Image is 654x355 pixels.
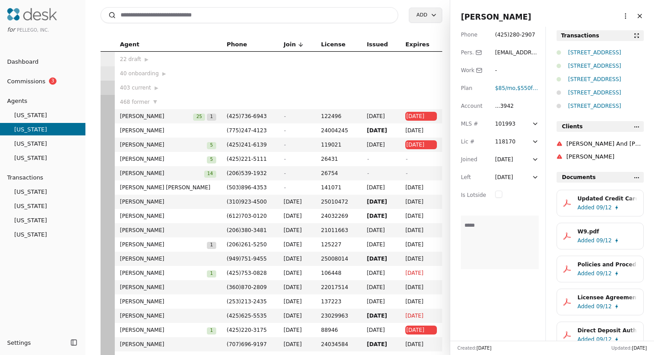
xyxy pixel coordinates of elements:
[495,85,516,91] span: $85 /mo
[120,269,207,277] span: [PERSON_NAME]
[284,240,311,249] span: [DATE]
[321,197,356,206] span: 25010472
[577,269,594,278] span: Added
[7,338,31,347] span: Settings
[207,327,216,335] span: 1
[153,98,157,106] span: ▼
[406,326,436,335] span: [DATE]
[321,169,356,178] span: 26754
[120,126,216,135] span: [PERSON_NAME]
[120,112,194,121] span: [PERSON_NAME]
[367,283,395,292] span: [DATE]
[193,112,205,121] button: 25
[120,297,216,306] span: [PERSON_NAME]
[321,297,356,306] span: 137223
[227,284,267,290] span: ( 360 ) 870 - 2809
[321,40,346,49] span: License
[632,346,647,351] span: [DATE]
[568,48,644,57] div: [STREET_ADDRESS]
[562,122,583,131] span: Clients
[207,114,216,121] span: 1
[461,102,486,110] div: Account
[405,40,429,49] span: Expires
[227,227,267,233] span: ( 206 ) 380 - 3481
[562,173,596,182] span: Documents
[284,340,311,349] span: [DATE]
[284,297,311,306] span: [DATE]
[495,119,516,128] div: 101993
[557,289,644,315] button: Licensee Agreement.pdfAdded09/12
[321,326,356,335] span: 88946
[120,169,204,178] span: [PERSON_NAME]
[284,269,311,277] span: [DATE]
[461,191,486,200] div: Is Lotside
[367,311,395,320] span: [DATE]
[557,190,644,216] button: Updated Credit Card Authorization.pdfAdded09/12
[405,283,436,292] span: [DATE]
[227,341,267,347] span: ( 707 ) 696 - 9197
[596,302,612,311] span: 09/12
[577,236,594,245] span: Added
[367,40,388,49] span: Issued
[120,212,216,220] span: [PERSON_NAME]
[461,66,486,75] div: Work
[461,48,486,57] div: Pers.
[405,212,436,220] span: [DATE]
[367,269,395,277] span: [DATE]
[120,140,207,149] span: [PERSON_NAME]
[568,88,644,97] div: [STREET_ADDRESS]
[207,112,216,121] button: 1
[461,137,486,146] div: Lic #
[495,66,511,75] div: -
[367,126,395,135] span: [DATE]
[405,269,436,277] span: [DATE]
[207,140,216,149] button: 5
[155,84,158,92] span: ▶
[227,298,267,305] span: ( 253 ) 213 - 2435
[284,226,311,235] span: [DATE]
[227,184,267,191] span: ( 503 ) 896 - 4353
[367,156,368,162] span: -
[321,140,356,149] span: 119021
[120,40,140,49] span: Agent
[461,12,531,21] span: [PERSON_NAME]
[120,183,216,192] span: [PERSON_NAME] [PERSON_NAME]
[568,61,644,70] div: [STREET_ADDRESS]
[120,340,216,349] span: [PERSON_NAME]
[461,155,486,164] div: Joined
[557,256,644,282] button: Policies and Procedures.pdfAdded09/12
[207,269,216,277] button: 1
[227,256,267,262] span: ( 949 ) 751 - 9455
[227,142,267,148] span: ( 425 ) 241 - 6139
[162,70,166,78] span: ▶
[321,283,356,292] span: 22017514
[577,326,637,335] div: Direct Deposit Authorization.pdf
[7,26,15,33] span: for
[207,155,216,163] button: 5
[577,260,637,269] div: Policies and Procedures.pdf
[495,32,535,38] span: ( 425 ) 280 - 2907
[321,212,356,220] span: 24032269
[405,254,436,263] span: [DATE]
[120,83,216,92] div: 403 current
[284,142,286,148] span: -
[561,31,599,40] div: Transactions
[495,102,514,110] div: ...3942
[321,126,356,135] span: 24004245
[284,113,286,119] span: -
[321,340,356,349] span: 24034584
[321,254,356,263] span: 25008014
[321,183,356,192] span: 141071
[120,55,216,64] div: 22 draft
[517,85,540,91] span: $550 fee
[577,227,637,236] div: W9.pdf
[476,346,492,351] span: [DATE]
[405,126,436,135] span: [DATE]
[120,155,207,163] span: [PERSON_NAME]
[284,254,311,263] span: [DATE]
[461,30,486,39] div: Phone
[406,112,436,121] span: [DATE]
[321,226,356,235] span: 21011663
[405,226,436,235] span: [DATE]
[207,326,216,335] button: 1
